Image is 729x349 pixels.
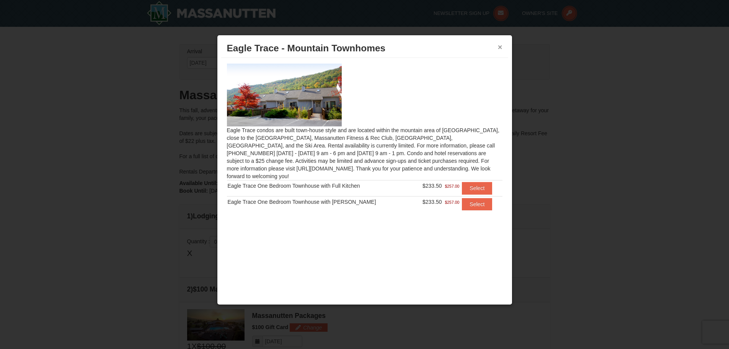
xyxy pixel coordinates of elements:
[228,198,412,206] div: Eagle Trace One Bedroom Townhouse with [PERSON_NAME]
[445,182,459,190] span: $257.00
[422,199,442,205] span: $233.50
[422,183,442,189] span: $233.50
[498,43,502,51] button: ×
[445,198,459,206] span: $257.00
[462,198,492,210] button: Select
[221,58,508,225] div: Eagle Trace condos are built town-house style and are located within the mountain area of [GEOGRA...
[227,64,342,126] img: 19218983-1-9b289e55.jpg
[227,43,386,53] span: Eagle Trace - Mountain Townhomes
[462,182,492,194] button: Select
[228,182,412,190] div: Eagle Trace One Bedroom Townhouse with Full Kitchen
